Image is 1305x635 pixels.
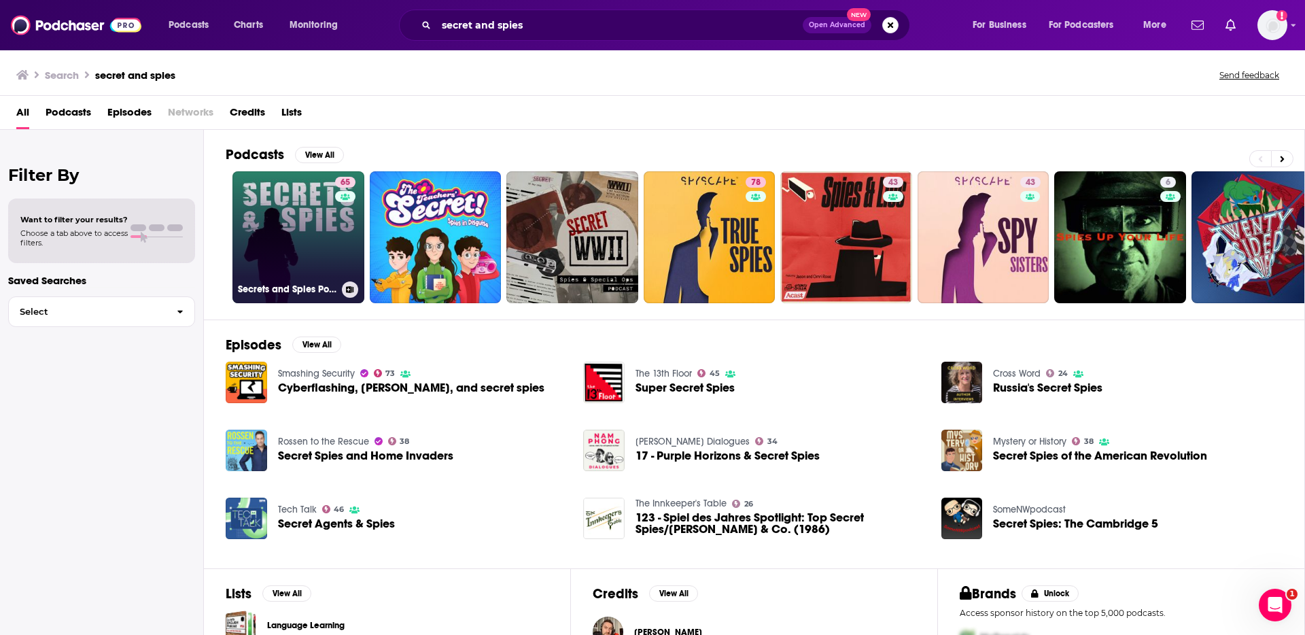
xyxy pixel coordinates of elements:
[963,14,1043,36] button: open menu
[993,382,1102,394] a: Russia's Secret Spies
[697,369,720,377] a: 45
[226,585,251,602] h2: Lists
[278,436,369,447] a: Rossen to the Rescue
[1072,437,1094,445] a: 38
[1166,176,1170,190] span: 6
[941,362,983,403] a: Russia's Secret Spies
[649,585,698,602] button: View All
[11,12,141,38] img: Podchaser - Follow, Share and Rate Podcasts
[1134,14,1183,36] button: open menu
[388,437,410,445] a: 38
[226,146,284,163] h2: Podcasts
[226,498,267,539] img: Secret Agents & Spies
[583,498,625,539] img: 123 - Spiel des Jahres Spotlight: Top Secret Spies/Heimlich & Co. (1986)
[1020,177,1041,188] a: 43
[8,274,195,287] p: Saved Searches
[1257,10,1287,40] button: Show profile menu
[335,177,355,188] a: 65
[1143,16,1166,35] span: More
[1259,589,1291,621] iframe: Intercom live chat
[169,16,209,35] span: Podcasts
[1257,10,1287,40] img: User Profile
[1215,69,1283,81] button: Send feedback
[322,505,345,513] a: 46
[755,437,778,445] a: 34
[278,368,355,379] a: Smashing Security
[960,585,1016,602] h2: Brands
[1046,369,1068,377] a: 24
[278,504,317,515] a: Tech Talk
[45,69,79,82] h3: Search
[593,585,638,602] h2: Credits
[226,430,267,471] a: Secret Spies and Home Invaders
[803,17,871,33] button: Open AdvancedNew
[1160,177,1176,188] a: 6
[583,362,625,403] img: Super Secret Spies
[16,101,29,129] a: All
[262,585,311,602] button: View All
[400,439,409,445] span: 38
[809,22,865,29] span: Open Advanced
[226,362,267,403] img: Cyberflashing, Kaspersky, and secret spies
[8,165,195,185] h2: Filter By
[95,69,175,82] h3: secret and spies
[744,501,753,507] span: 26
[281,101,302,129] a: Lists
[290,16,338,35] span: Monitoring
[710,371,720,377] span: 45
[1257,10,1287,40] span: Logged in as lkingsley
[46,101,91,129] a: Podcasts
[20,228,128,247] span: Choose a tab above to access filters.
[847,8,871,21] span: New
[1054,171,1186,303] a: 6
[230,101,265,129] span: Credits
[267,618,345,633] a: Language Learning
[1049,16,1114,35] span: For Podcasters
[636,382,735,394] a: Super Secret Spies
[226,337,281,354] h2: Episodes
[225,14,271,36] a: Charts
[159,14,226,36] button: open menu
[1276,10,1287,21] svg: Add a profile image
[644,171,776,303] a: 78
[883,177,903,188] a: 43
[278,450,453,462] a: Secret Spies and Home Invaders
[918,171,1049,303] a: 43
[1058,371,1068,377] span: 24
[767,439,778,445] span: 34
[941,430,983,471] img: Secret Spies of the American Revolution
[1040,14,1134,36] button: open menu
[593,585,698,602] a: CreditsView All
[226,337,341,354] a: EpisodesView All
[993,436,1066,447] a: Mystery or History
[278,382,544,394] span: Cyberflashing, [PERSON_NAME], and secret spies
[226,585,311,602] a: ListsView All
[993,450,1207,462] a: Secret Spies of the American Revolution
[234,16,263,35] span: Charts
[1084,439,1094,445] span: 38
[993,368,1041,379] a: Cross Word
[292,337,341,353] button: View All
[941,498,983,539] img: Secret Spies: The Cambridge 5
[993,518,1158,530] a: Secret Spies: The Cambridge 5
[334,507,344,513] span: 46
[636,450,820,462] span: 17 - Purple Horizons & Secret Spies
[888,176,898,190] span: 43
[374,369,396,377] a: 73
[583,430,625,471] img: 17 - Purple Horizons & Secret Spies
[1220,14,1241,37] a: Show notifications dropdown
[636,368,692,379] a: The 13th Floor
[107,101,152,129] a: Episodes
